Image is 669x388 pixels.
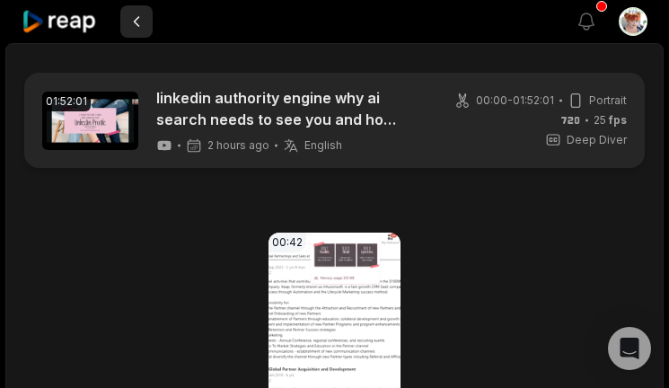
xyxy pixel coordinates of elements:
span: English [304,138,342,153]
span: 25 [594,112,627,128]
div: Open Intercom Messenger [608,327,651,370]
span: Portrait [589,93,627,109]
a: linkedin authority engine why ai search needs to see you and how to make that happen 2160p [156,87,405,130]
span: 2 hours ago [207,138,269,153]
span: 00:00 - 01:52:01 [476,93,554,109]
span: fps [609,113,627,127]
span: Deep Diver [567,132,627,148]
